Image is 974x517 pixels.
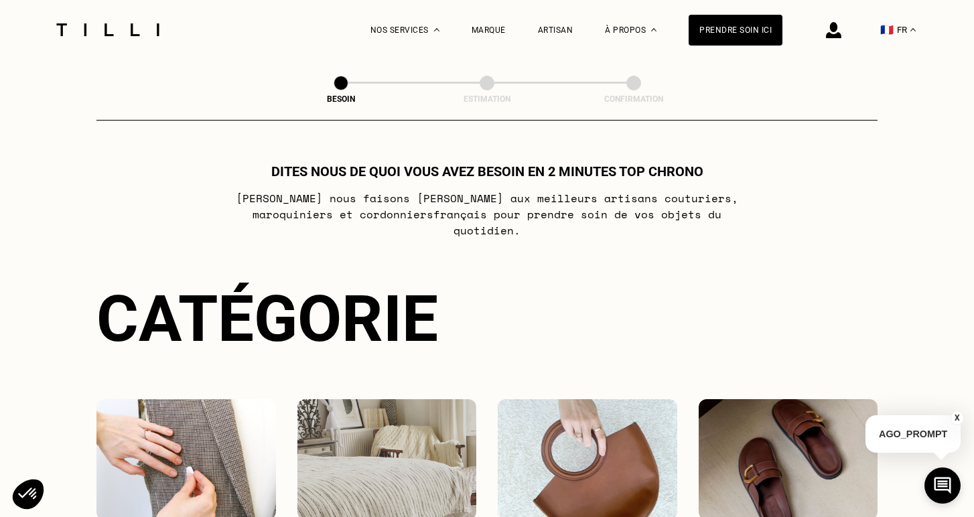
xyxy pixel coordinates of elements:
div: Besoin [274,94,408,104]
div: Estimation [420,94,554,104]
img: Menu déroulant à propos [651,28,656,31]
a: Artisan [538,25,573,35]
img: icône connexion [826,22,841,38]
img: menu déroulant [910,28,916,31]
a: Marque [472,25,506,35]
img: Logo du service de couturière Tilli [52,23,164,36]
div: Catégorie [96,281,878,356]
p: AGO_PROMPT [865,415,961,453]
button: X [951,411,964,425]
p: [PERSON_NAME] nous faisons [PERSON_NAME] aux meilleurs artisans couturiers , maroquiniers et cord... [222,190,753,238]
h1: Dites nous de quoi vous avez besoin en 2 minutes top chrono [271,163,703,179]
div: Confirmation [567,94,701,104]
img: Menu déroulant [434,28,439,31]
span: 🇫🇷 [880,23,894,36]
a: Prendre soin ici [689,15,782,46]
